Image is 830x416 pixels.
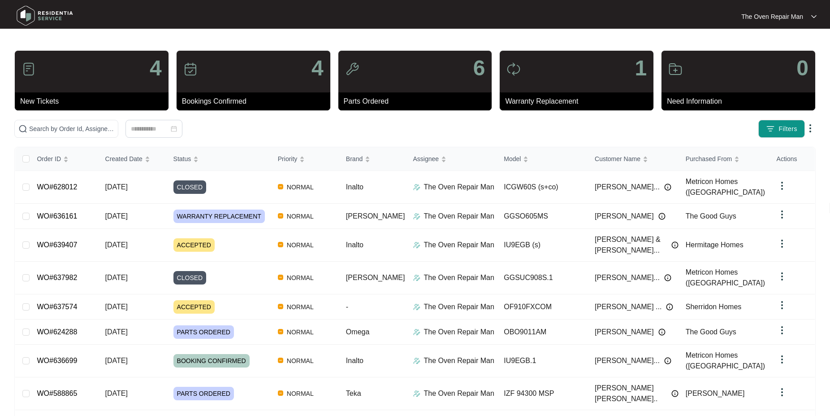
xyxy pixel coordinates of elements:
[30,147,98,171] th: Order ID
[37,154,61,164] span: Order ID
[18,124,27,133] img: search-icon
[37,390,77,397] a: WO#588865
[413,390,420,397] img: Assigner Icon
[777,209,787,220] img: dropdown arrow
[497,377,588,410] td: IZF 94300 MSP
[278,242,283,247] img: Vercel Logo
[346,212,405,220] span: [PERSON_NAME]
[686,241,744,249] span: Hermitage Homes
[506,62,521,76] img: icon
[777,354,787,365] img: dropdown arrow
[105,274,128,281] span: [DATE]
[413,303,420,311] img: Assigner Icon
[686,390,745,397] span: [PERSON_NAME]
[278,329,283,334] img: Vercel Logo
[346,390,361,397] span: Teka
[278,275,283,280] img: Vercel Logo
[98,147,166,171] th: Created Date
[497,345,588,377] td: IU9EGB.1
[406,147,497,171] th: Assignee
[346,303,348,311] span: -
[413,241,420,249] img: Assigner Icon
[283,302,317,312] span: NORMAL
[105,154,143,164] span: Created Date
[173,154,191,164] span: Status
[183,62,198,76] img: icon
[283,272,317,283] span: NORMAL
[413,184,420,191] img: Assigner Icon
[173,210,265,223] span: WARRANTY REPLACEMENT
[686,178,765,196] span: Metricon Homes ([GEOGRAPHIC_DATA])
[796,57,808,79] p: 0
[37,241,77,249] a: WO#639407
[741,12,803,21] p: The Oven Repair Man
[173,271,207,285] span: CLOSED
[497,320,588,345] td: OBO9011AM
[686,154,732,164] span: Purchased From
[278,154,298,164] span: Priority
[278,213,283,219] img: Vercel Logo
[595,211,654,222] span: [PERSON_NAME]
[595,355,660,366] span: [PERSON_NAME]...
[346,328,369,336] span: Omega
[777,271,787,282] img: dropdown arrow
[424,182,494,193] p: The Oven Repair Man
[504,154,521,164] span: Model
[505,96,653,107] p: Warranty Replacement
[413,328,420,336] img: Assigner Icon
[595,302,661,312] span: [PERSON_NAME] ...
[595,327,654,337] span: [PERSON_NAME]
[105,390,128,397] span: [DATE]
[595,383,667,404] span: [PERSON_NAME] [PERSON_NAME]..
[667,96,815,107] p: Need Information
[37,212,77,220] a: WO#636161
[345,62,359,76] img: icon
[658,328,666,336] img: Info icon
[777,325,787,336] img: dropdown arrow
[346,274,405,281] span: [PERSON_NAME]
[769,147,815,171] th: Actions
[671,390,679,397] img: Info icon
[346,241,363,249] span: Inalto
[173,180,207,194] span: CLOSED
[595,234,667,256] span: [PERSON_NAME] & [PERSON_NAME]...
[424,211,494,222] p: The Oven Repair Man
[346,357,363,364] span: Inalto
[766,124,775,133] img: filter icon
[173,387,234,400] span: PARTS ORDERED
[182,96,330,107] p: Bookings Confirmed
[666,303,673,311] img: Info icon
[20,96,169,107] p: New Tickets
[278,358,283,363] img: Vercel Logo
[758,120,805,138] button: filter iconFilters
[664,184,671,191] img: Info icon
[777,238,787,249] img: dropdown arrow
[497,171,588,204] td: ICGW60S (s+co)
[686,303,742,311] span: Sherridon Homes
[105,241,128,249] span: [DATE]
[346,183,363,191] span: Inalto
[777,300,787,311] img: dropdown arrow
[473,57,485,79] p: 6
[283,388,317,399] span: NORMAL
[105,303,128,311] span: [DATE]
[671,241,679,249] img: Info icon
[679,147,769,171] th: Purchased From
[37,274,77,281] a: WO#637982
[497,294,588,320] td: OF910FXCOM
[595,272,660,283] span: [PERSON_NAME]...
[283,327,317,337] span: NORMAL
[424,355,494,366] p: The Oven Repair Man
[595,182,660,193] span: [PERSON_NAME]...
[13,2,76,29] img: residentia service logo
[283,182,317,193] span: NORMAL
[278,184,283,189] img: Vercel Logo
[29,124,114,134] input: Search by Order Id, Assignee Name, Customer Name, Brand and Model
[37,183,77,191] a: WO#628012
[664,357,671,364] img: Info icon
[339,147,406,171] th: Brand
[105,328,128,336] span: [DATE]
[283,240,317,250] span: NORMAL
[686,212,736,220] span: The Good Guys
[166,147,271,171] th: Status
